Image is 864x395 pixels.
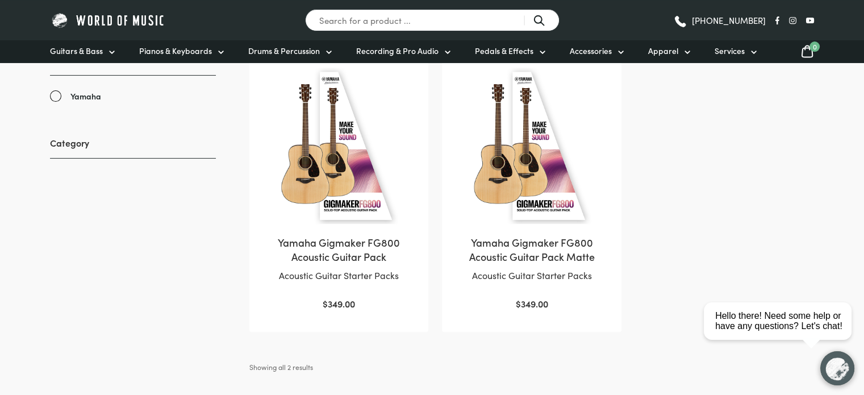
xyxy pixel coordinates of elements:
a: [PHONE_NUMBER] [673,12,766,29]
bdi: 349.00 [323,297,355,310]
span: Guitars & Bass [50,45,103,57]
a: Yamaha Gigmaker FG800 Acoustic Guitar Pack MatteAcoustic Guitar Starter Packs $349.00 [453,68,610,311]
h2: Yamaha Gigmaker FG800 Acoustic Guitar Pack Matte [453,235,610,264]
span: 0 [809,41,820,52]
span: [PHONE_NUMBER] [692,16,766,24]
img: World of Music [50,11,166,29]
div: Brand [50,53,216,102]
span: Pianos & Keyboards [139,45,212,57]
p: Acoustic Guitar Starter Packs [261,268,417,283]
span: Apparel [648,45,678,57]
p: Acoustic Guitar Starter Packs [453,268,610,283]
img: Yamaha Gigmaker 800 Matte Pack [453,68,610,224]
span: Yamaha [70,90,101,103]
span: Accessories [570,45,612,57]
span: $ [323,297,328,310]
span: Drums & Percussion [248,45,320,57]
h2: Yamaha Gigmaker FG800 Acoustic Guitar Pack [261,235,417,264]
a: Yamaha [50,90,216,103]
input: Search for a product ... [305,9,560,31]
span: $ [515,297,520,310]
p: Showing all 2 results [249,359,313,375]
span: Services [715,45,745,57]
a: Yamaha Gigmaker FG800 Acoustic Guitar PackAcoustic Guitar Starter Packs $349.00 [261,68,417,311]
h3: Brand [50,53,216,75]
span: Pedals & Effects [475,45,533,57]
bdi: 349.00 [515,297,548,310]
img: Yamaha Gigmaker 800 Pack [261,68,417,224]
h3: Category [50,136,216,159]
span: Recording & Pro Audio [356,45,439,57]
iframe: Chat with our support team [699,270,864,395]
